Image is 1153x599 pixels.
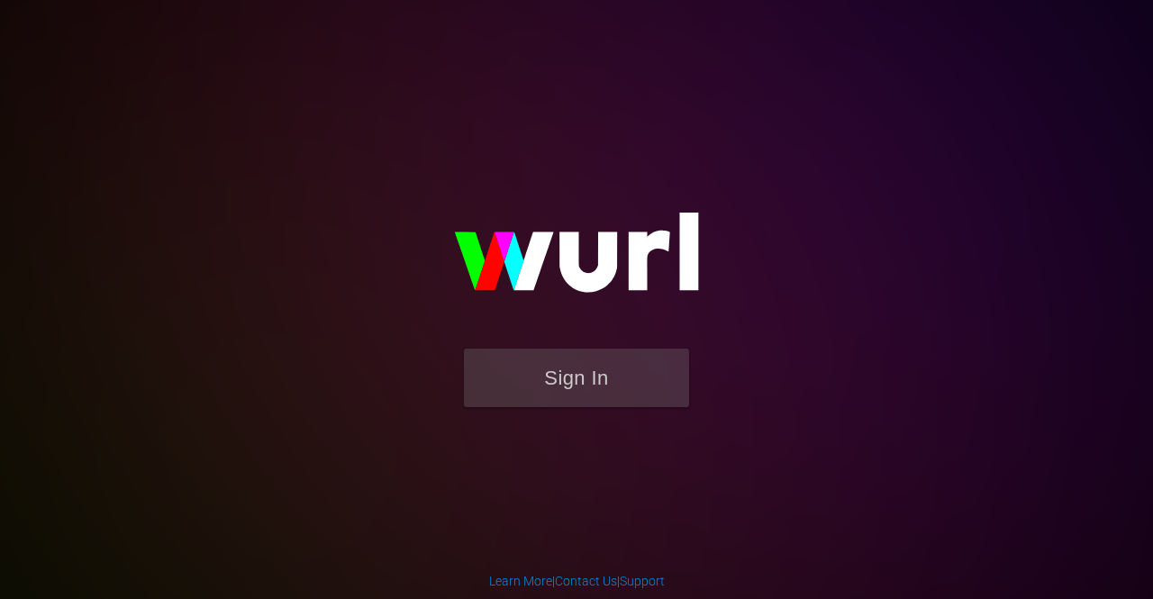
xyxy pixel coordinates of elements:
[489,572,665,590] div: | |
[464,349,689,407] button: Sign In
[489,574,552,588] a: Learn More
[396,174,757,349] img: wurl-logo-on-black-223613ac3d8ba8fe6dc639794a292ebdb59501304c7dfd60c99c58986ef67473.svg
[555,574,617,588] a: Contact Us
[620,574,665,588] a: Support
